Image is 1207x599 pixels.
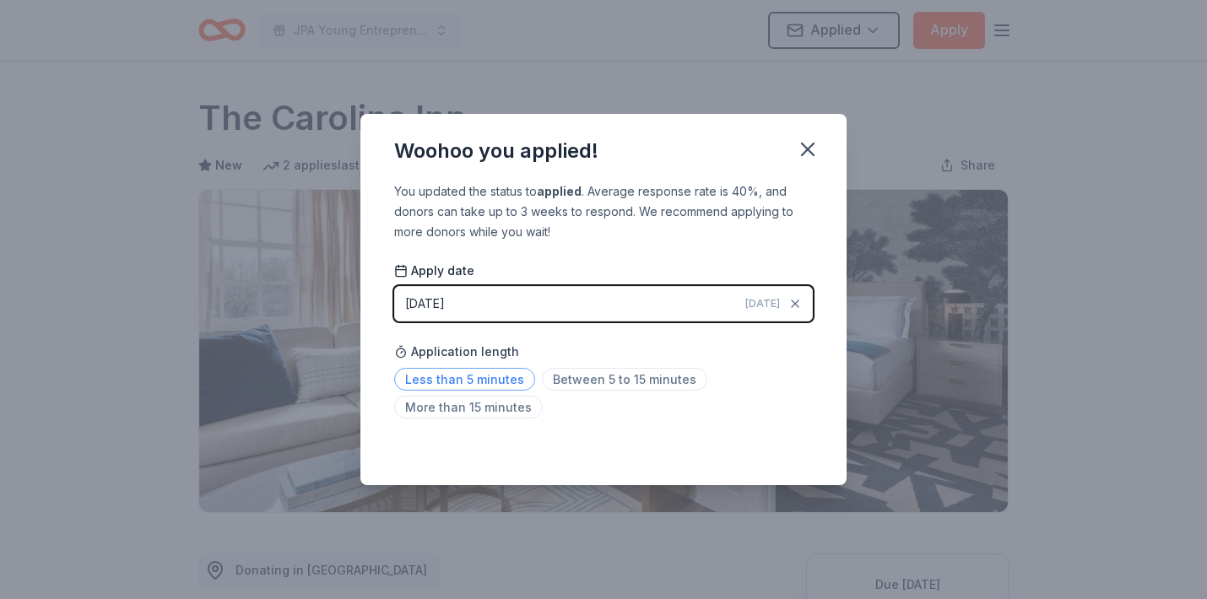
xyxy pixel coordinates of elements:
[394,342,519,362] span: Application length
[394,138,598,165] div: Woohoo you applied!
[394,396,543,418] span: More than 15 minutes
[394,181,813,242] div: You updated the status to . Average response rate is 40%, and donors can take up to 3 weeks to re...
[394,286,813,321] button: [DATE][DATE]
[745,297,780,310] span: [DATE]
[405,294,445,314] div: [DATE]
[537,184,582,198] b: applied
[394,262,474,279] span: Apply date
[394,368,535,391] span: Less than 5 minutes
[542,368,707,391] span: Between 5 to 15 minutes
